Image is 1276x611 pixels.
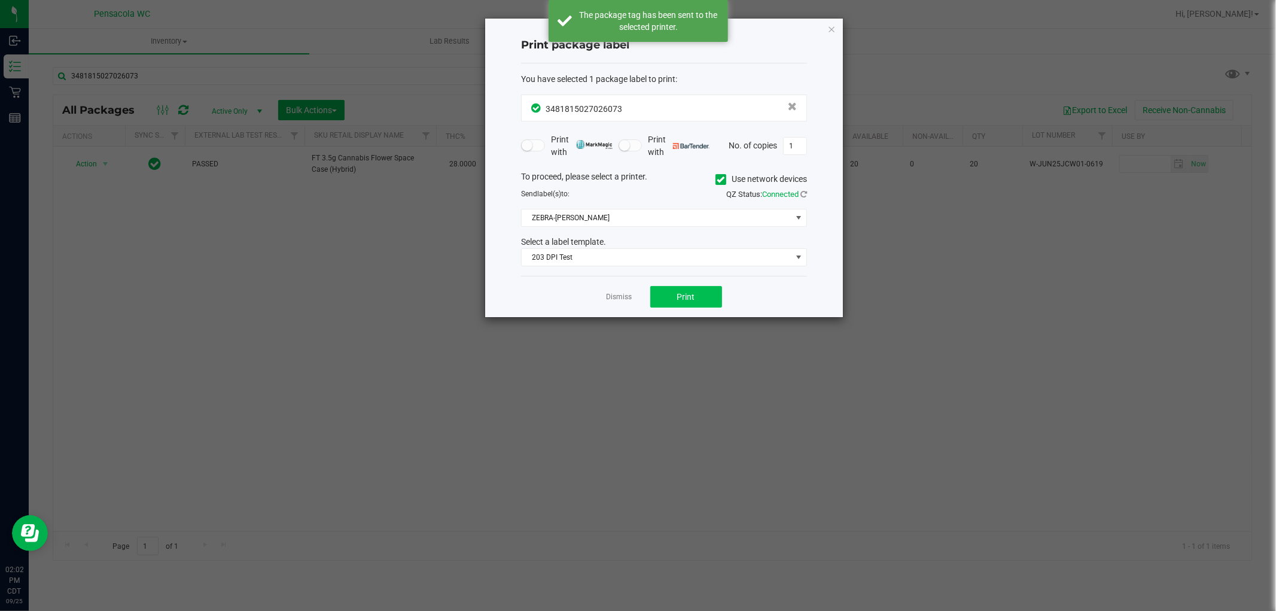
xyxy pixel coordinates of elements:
[521,74,675,84] span: You have selected 1 package label to print
[673,143,709,149] img: bartender.png
[521,73,807,86] div: :
[729,140,777,150] span: No. of copies
[648,133,709,159] span: Print with
[537,190,561,198] span: label(s)
[715,173,807,186] label: Use network devices
[12,515,48,551] iframe: Resource center
[578,9,719,33] div: The package tag has been sent to the selected printer.
[522,249,791,266] span: 203 DPI Test
[726,190,807,199] span: QZ Status:
[512,171,816,189] div: To proceed, please select a printer.
[512,236,816,248] div: Select a label template.
[546,104,622,114] span: 3481815027026073
[521,190,570,198] span: Send to:
[650,286,722,308] button: Print
[551,133,613,159] span: Print with
[522,209,791,226] span: ZEBRA-[PERSON_NAME]
[531,102,543,114] span: In Sync
[762,190,799,199] span: Connected
[521,38,807,53] h4: Print package label
[607,292,632,302] a: Dismiss
[576,140,613,149] img: mark_magic_cybra.png
[677,292,695,302] span: Print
